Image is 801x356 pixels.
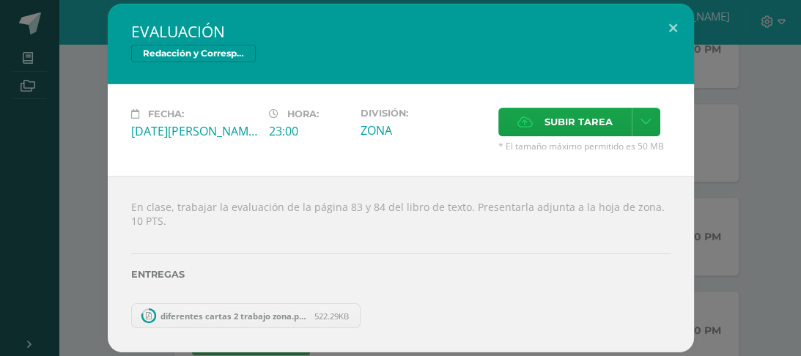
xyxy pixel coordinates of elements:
[131,269,671,280] label: Entregas
[108,176,694,352] div: En clase, trabajar la evaluación de la página 83 y 84 del libro de texto. Presentarla adjunta a l...
[361,122,487,138] div: ZONA
[314,311,349,322] span: 522.29KB
[269,123,349,139] div: 23:00
[153,311,314,322] span: diferentes cartas 2 trabajo zona.pdf_20250811_212200_0000.pdf
[287,108,319,119] span: Hora:
[498,140,671,152] span: * El tamaño máximo permitido es 50 MB
[361,108,487,119] label: División:
[148,108,184,119] span: Fecha:
[131,45,256,62] span: Redacción y Correspondencia Mercantil
[131,123,257,139] div: [DATE][PERSON_NAME]
[131,21,671,42] h2: EVALUACIÓN
[131,303,361,328] a: diferentes cartas 2 trabajo zona.pdf_20250811_212200_0000.pdf
[652,4,694,53] button: Close (Esc)
[545,108,613,136] span: Subir tarea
